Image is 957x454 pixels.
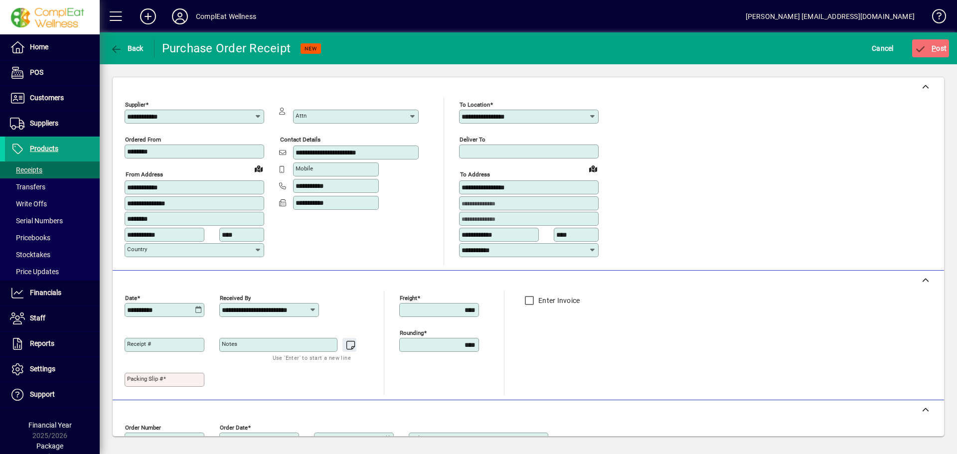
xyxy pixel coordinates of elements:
mat-label: Country [127,246,147,253]
mat-label: Notes [222,340,237,347]
span: Receipts [10,166,42,174]
a: Reports [5,331,100,356]
span: P [932,44,936,52]
a: Serial Numbers [5,212,100,229]
mat-label: Attn [296,112,307,119]
span: Write Offs [10,200,47,208]
span: Serial Numbers [10,217,63,225]
span: Pricebooks [10,234,50,242]
button: Add [132,7,164,25]
mat-label: Mobile [296,165,313,172]
a: View on map [251,160,267,176]
mat-label: Supplier [125,101,146,108]
a: Stocktakes [5,246,100,263]
span: Products [30,145,58,152]
mat-label: Receipt # [127,340,151,347]
span: POS [30,68,43,76]
a: Transfers [5,178,100,195]
span: Reports [30,339,54,347]
mat-label: To location [460,101,490,108]
mat-label: Rounding [400,329,424,336]
a: Customers [5,86,100,111]
span: Financial Year [28,421,72,429]
mat-label: Packing Slip # [127,375,163,382]
button: Cancel [869,39,896,57]
span: Stocktakes [10,251,50,259]
span: Support [30,390,55,398]
mat-label: Freight [400,294,417,301]
mat-label: Date [125,294,137,301]
app-page-header-button: Back [100,39,155,57]
mat-label: Deliver via [411,435,439,442]
span: Financials [30,289,61,297]
span: ost [915,44,947,52]
span: Customers [30,94,64,102]
a: Home [5,35,100,60]
button: Profile [164,7,196,25]
button: Back [108,39,146,57]
span: Package [36,442,63,450]
mat-label: Required by [317,435,347,442]
span: Suppliers [30,119,58,127]
a: Suppliers [5,111,100,136]
mat-label: Order date [220,424,248,431]
label: Enter Invoice [536,296,580,305]
a: Settings [5,357,100,382]
div: ComplEat Wellness [196,8,256,24]
span: Transfers [10,183,45,191]
mat-hint: Use 'Enter' to start a new line [273,352,351,363]
a: Write Offs [5,195,100,212]
span: Price Updates [10,268,59,276]
mat-label: Received by [220,294,251,301]
span: NEW [305,45,317,52]
span: Staff [30,314,45,322]
button: Post [912,39,950,57]
a: Financials [5,281,100,305]
mat-label: Ordered from [125,136,161,143]
mat-label: Deliver To [460,136,485,143]
span: Settings [30,365,55,373]
a: Receipts [5,161,100,178]
a: POS [5,60,100,85]
mat-label: Order number [125,424,161,431]
a: Price Updates [5,263,100,280]
a: Staff [5,306,100,331]
a: Pricebooks [5,229,100,246]
a: Support [5,382,100,407]
a: View on map [585,160,601,176]
a: Knowledge Base [925,2,945,34]
div: [PERSON_NAME] [EMAIL_ADDRESS][DOMAIN_NAME] [746,8,915,24]
div: Purchase Order Receipt [162,40,291,56]
span: Cancel [872,40,894,56]
span: Home [30,43,48,51]
span: Back [110,44,144,52]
